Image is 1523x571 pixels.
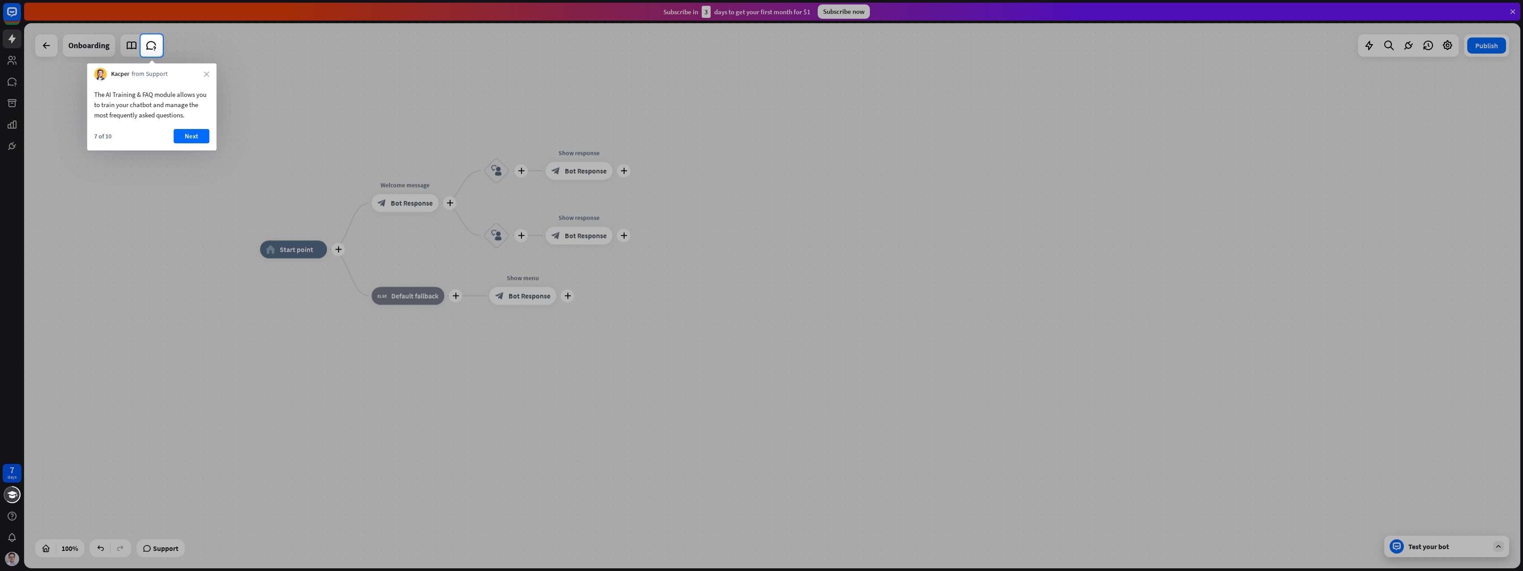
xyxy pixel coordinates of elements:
[174,129,209,143] button: Next
[111,70,129,79] span: Kacper
[94,89,209,120] div: The AI Training & FAQ module allows you to train your chatbot and manage the most frequently aske...
[94,132,112,140] div: 7 of 10
[204,71,209,77] i: close
[7,4,34,30] button: Open LiveChat chat widget
[132,70,168,79] span: from Support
